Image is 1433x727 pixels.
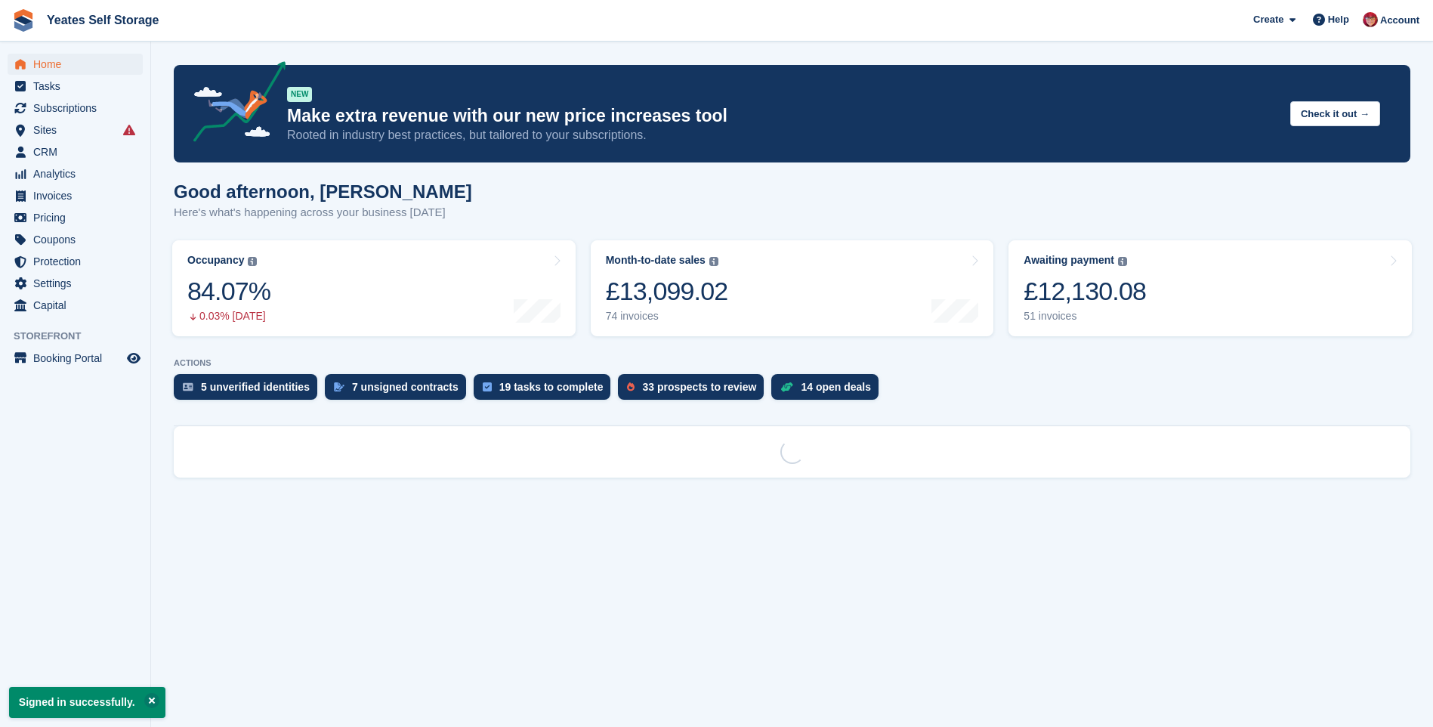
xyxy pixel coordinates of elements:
[8,229,143,250] a: menu
[172,240,576,336] a: Occupancy 84.07% 0.03% [DATE]
[325,374,474,407] a: 7 unsigned contracts
[1118,257,1127,266] img: icon-info-grey-7440780725fd019a000dd9b08b2336e03edf1995a4989e88bcd33f0948082b44.svg
[174,181,472,202] h1: Good afternoon, [PERSON_NAME]
[8,163,143,184] a: menu
[33,76,124,97] span: Tasks
[1024,310,1146,323] div: 51 invoices
[642,381,756,393] div: 33 prospects to review
[606,254,706,267] div: Month-to-date sales
[12,9,35,32] img: stora-icon-8386f47178a22dfd0bd8f6a31ec36ba5ce8667c1dd55bd0f319d3a0aa187defe.svg
[627,382,635,391] img: prospect-51fa495bee0391a8d652442698ab0144808aea92771e9ea1ae160a38d050c398.svg
[780,382,793,392] img: deal-1b604bf984904fb50ccaf53a9ad4b4a5d6e5aea283cecdc64d6e3604feb123c2.svg
[499,381,604,393] div: 19 tasks to complete
[8,207,143,228] a: menu
[187,254,244,267] div: Occupancy
[33,141,124,162] span: CRM
[1024,276,1146,307] div: £12,130.08
[33,229,124,250] span: Coupons
[618,374,771,407] a: 33 prospects to review
[1380,13,1419,28] span: Account
[9,687,165,718] p: Signed in successfully.
[248,257,257,266] img: icon-info-grey-7440780725fd019a000dd9b08b2336e03edf1995a4989e88bcd33f0948082b44.svg
[174,374,325,407] a: 5 unverified identities
[606,276,728,307] div: £13,099.02
[8,348,143,369] a: menu
[183,382,193,391] img: verify_identity-adf6edd0f0f0b5bbfe63781bf79b02c33cf7c696d77639b501bdc392416b5a36.svg
[1253,12,1283,27] span: Create
[33,207,124,228] span: Pricing
[8,251,143,272] a: menu
[8,141,143,162] a: menu
[14,329,150,344] span: Storefront
[8,76,143,97] a: menu
[8,295,143,316] a: menu
[287,105,1278,127] p: Make extra revenue with our new price increases tool
[8,97,143,119] a: menu
[33,295,124,316] span: Capital
[41,8,165,32] a: Yeates Self Storage
[606,310,728,323] div: 74 invoices
[33,163,124,184] span: Analytics
[591,240,994,336] a: Month-to-date sales £13,099.02 74 invoices
[174,204,472,221] p: Here's what's happening across your business [DATE]
[33,273,124,294] span: Settings
[174,358,1410,368] p: ACTIONS
[33,185,124,206] span: Invoices
[1024,254,1114,267] div: Awaiting payment
[1328,12,1349,27] span: Help
[1008,240,1412,336] a: Awaiting payment £12,130.08 51 invoices
[8,54,143,75] a: menu
[1290,101,1380,126] button: Check it out →
[287,87,312,102] div: NEW
[187,276,270,307] div: 84.07%
[334,382,344,391] img: contract_signature_icon-13c848040528278c33f63329250d36e43548de30e8caae1d1a13099fd9432cc5.svg
[709,257,718,266] img: icon-info-grey-7440780725fd019a000dd9b08b2336e03edf1995a4989e88bcd33f0948082b44.svg
[33,97,124,119] span: Subscriptions
[8,119,143,141] a: menu
[1363,12,1378,27] img: Wendie Tanner
[33,348,124,369] span: Booking Portal
[33,54,124,75] span: Home
[483,382,492,391] img: task-75834270c22a3079a89374b754ae025e5fb1db73e45f91037f5363f120a921f8.svg
[125,349,143,367] a: Preview store
[123,124,135,136] i: Smart entry sync failures have occurred
[287,127,1278,144] p: Rooted in industry best practices, but tailored to your subscriptions.
[187,310,270,323] div: 0.03% [DATE]
[801,381,871,393] div: 14 open deals
[181,61,286,147] img: price-adjustments-announcement-icon-8257ccfd72463d97f412b2fc003d46551f7dbcb40ab6d574587a9cd5c0d94...
[771,374,886,407] a: 14 open deals
[352,381,459,393] div: 7 unsigned contracts
[8,273,143,294] a: menu
[33,119,124,141] span: Sites
[474,374,619,407] a: 19 tasks to complete
[8,185,143,206] a: menu
[201,381,310,393] div: 5 unverified identities
[33,251,124,272] span: Protection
